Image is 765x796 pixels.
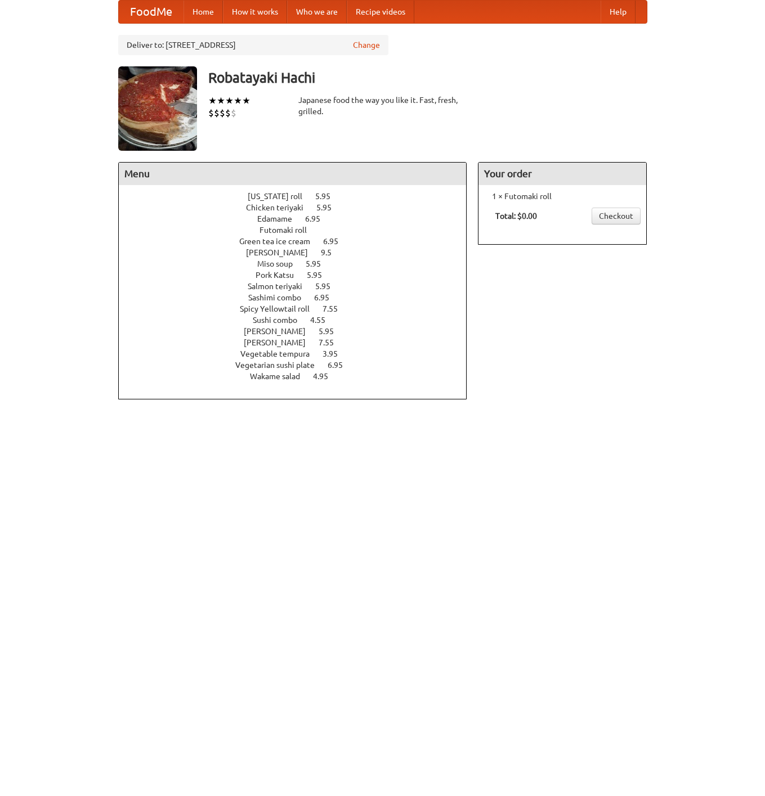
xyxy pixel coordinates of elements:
[208,107,214,119] li: $
[246,203,352,212] a: Chicken teriyaki 5.95
[246,248,319,257] span: [PERSON_NAME]
[118,66,197,151] img: angular.jpg
[239,237,321,246] span: Green tea ice cream
[235,361,326,370] span: Vegetarian sushi plate
[305,214,332,223] span: 6.95
[592,208,641,224] a: Checkout
[248,282,314,291] span: Salmon teriyaki
[321,248,343,257] span: 9.5
[313,372,339,381] span: 4.95
[234,95,242,107] li: ★
[246,248,352,257] a: [PERSON_NAME] 9.5
[478,163,646,185] h4: Your order
[225,95,234,107] li: ★
[239,237,359,246] a: Green tea ice cream 6.95
[240,349,321,358] span: Vegetable tempura
[240,304,359,313] a: Spicy Yellowtail roll 7.55
[315,192,342,201] span: 5.95
[306,259,332,268] span: 5.95
[256,271,305,280] span: Pork Katsu
[260,226,339,235] a: Futomaki roll
[353,39,380,51] a: Change
[298,95,467,117] div: Japanese food the way you like it. Fast, fresh, grilled.
[240,349,359,358] a: Vegetable tempura 3.95
[307,271,333,280] span: 5.95
[319,327,345,336] span: 5.95
[242,95,250,107] li: ★
[244,327,317,336] span: [PERSON_NAME]
[323,304,349,313] span: 7.55
[250,372,311,381] span: Wakame salad
[240,304,321,313] span: Spicy Yellowtail roll
[220,107,225,119] li: $
[253,316,346,325] a: Sushi combo 4.55
[257,259,342,268] a: Miso soup 5.95
[250,372,349,381] a: Wakame salad 4.95
[323,349,349,358] span: 3.95
[257,214,303,223] span: Edamame
[231,107,236,119] li: $
[495,212,537,221] b: Total: $0.00
[118,35,388,55] div: Deliver to: [STREET_ADDRESS]
[225,107,231,119] li: $
[248,293,350,302] a: Sashimi combo 6.95
[319,338,345,347] span: 7.55
[253,316,308,325] span: Sushi combo
[316,203,343,212] span: 5.95
[248,192,351,201] a: [US_STATE] roll 5.95
[287,1,347,23] a: Who we are
[119,163,467,185] h4: Menu
[248,282,351,291] a: Salmon teriyaki 5.95
[347,1,414,23] a: Recipe videos
[248,192,314,201] span: [US_STATE] roll
[244,327,355,336] a: [PERSON_NAME] 5.95
[310,316,337,325] span: 4.55
[257,214,341,223] a: Edamame 6.95
[223,1,287,23] a: How it works
[256,271,343,280] a: Pork Katsu 5.95
[328,361,354,370] span: 6.95
[184,1,223,23] a: Home
[244,338,355,347] a: [PERSON_NAME] 7.55
[601,1,636,23] a: Help
[315,282,342,291] span: 5.95
[235,361,364,370] a: Vegetarian sushi plate 6.95
[314,293,341,302] span: 6.95
[214,107,220,119] li: $
[257,259,304,268] span: Miso soup
[244,338,317,347] span: [PERSON_NAME]
[208,66,647,89] h3: Robatayaki Hachi
[248,293,312,302] span: Sashimi combo
[119,1,184,23] a: FoodMe
[217,95,225,107] li: ★
[208,95,217,107] li: ★
[246,203,315,212] span: Chicken teriyaki
[484,191,641,202] li: 1 × Futomaki roll
[323,237,350,246] span: 6.95
[260,226,318,235] span: Futomaki roll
